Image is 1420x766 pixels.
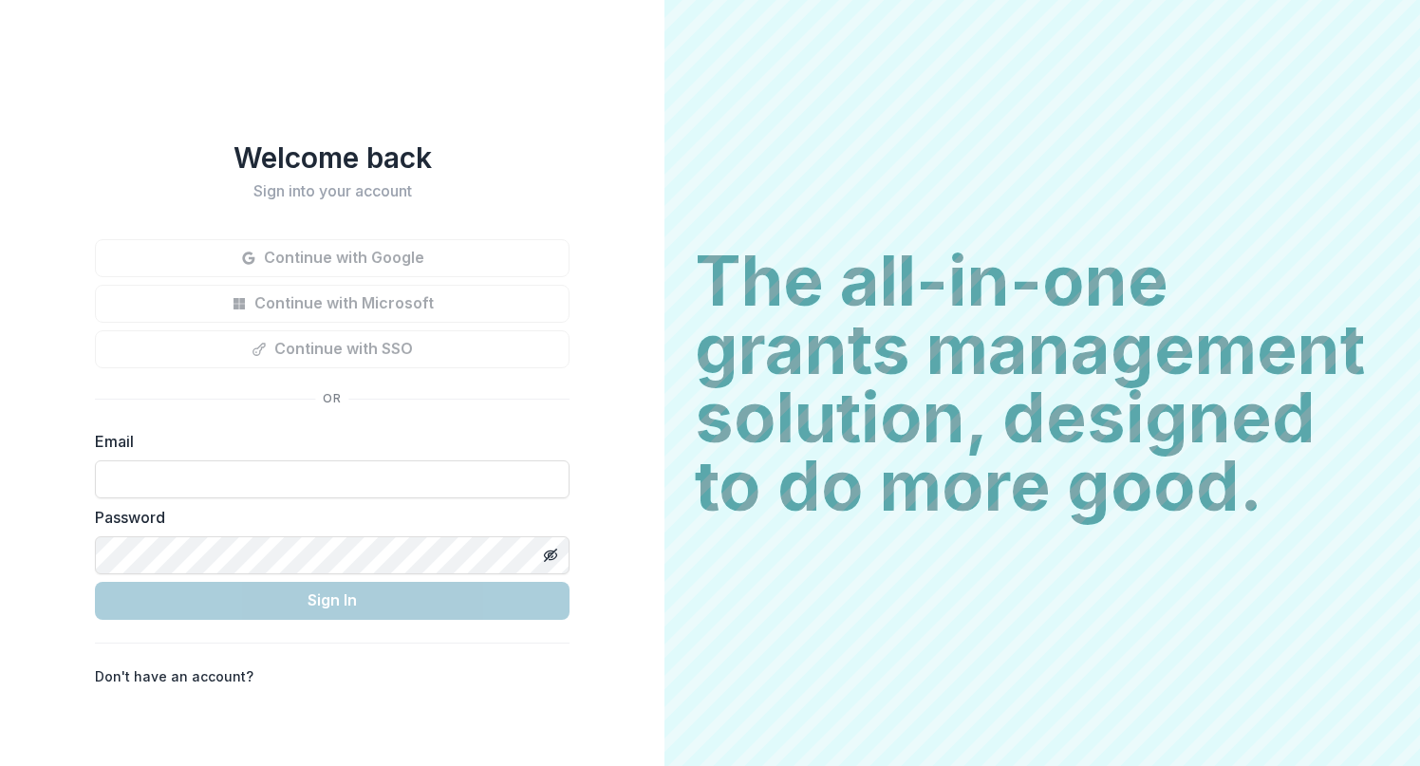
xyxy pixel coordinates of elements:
[95,506,558,529] label: Password
[95,140,570,175] h1: Welcome back
[95,285,570,323] button: Continue with Microsoft
[95,330,570,368] button: Continue with SSO
[535,540,566,570] button: Toggle password visibility
[95,666,253,686] p: Don't have an account?
[95,430,558,453] label: Email
[95,582,570,620] button: Sign In
[95,239,570,277] button: Continue with Google
[95,182,570,200] h2: Sign into your account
